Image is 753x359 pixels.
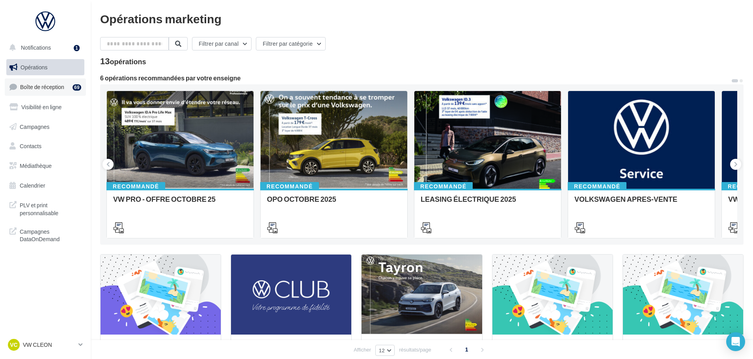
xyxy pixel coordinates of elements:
div: Recommandé [260,182,319,191]
div: VOLKSWAGEN APRES-VENTE [574,195,708,211]
span: 1 [460,343,473,356]
span: Boîte de réception [20,84,64,90]
span: Opérations [21,64,47,71]
a: Opérations [5,59,86,76]
div: Recommandé [414,182,473,191]
div: 6 opérations recommandées par votre enseigne [100,75,731,81]
a: Boîte de réception69 [5,78,86,95]
span: Campagnes [20,123,50,130]
a: VC VW CLEON [6,337,84,352]
div: Open Intercom Messenger [726,332,745,351]
span: Calendrier [20,182,45,189]
span: Médiathèque [20,162,52,169]
span: Notifications [21,44,51,51]
div: 13 [100,57,146,65]
button: Filtrer par canal [192,37,252,50]
div: opérations [110,58,146,65]
span: Visibilité en ligne [21,104,62,110]
a: Contacts [5,138,86,154]
div: Recommandé [568,182,626,191]
button: Notifications 1 [5,39,83,56]
span: Afficher [354,346,371,353]
a: Médiathèque [5,158,86,174]
span: Campagnes DataOnDemand [20,226,81,243]
div: Recommandé [106,182,165,191]
span: PLV et print personnalisable [20,200,81,217]
span: résultats/page [399,346,431,353]
div: 69 [73,84,81,91]
p: VW CLEON [23,341,75,349]
span: 12 [379,347,385,353]
a: Campagnes DataOnDemand [5,223,86,246]
a: Calendrier [5,177,86,194]
a: PLV et print personnalisable [5,197,86,220]
div: Opérations marketing [100,13,744,24]
div: VW PRO - OFFRE OCTOBRE 25 [113,195,247,211]
div: 1 [74,45,80,51]
a: Visibilité en ligne [5,99,86,115]
span: VC [10,341,17,349]
a: Campagnes [5,119,86,135]
button: Filtrer par catégorie [256,37,326,50]
button: 12 [375,345,395,356]
span: Contacts [20,143,41,149]
div: OPO OCTOBRE 2025 [267,195,401,211]
div: LEASING ÉLECTRIQUE 2025 [421,195,555,211]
